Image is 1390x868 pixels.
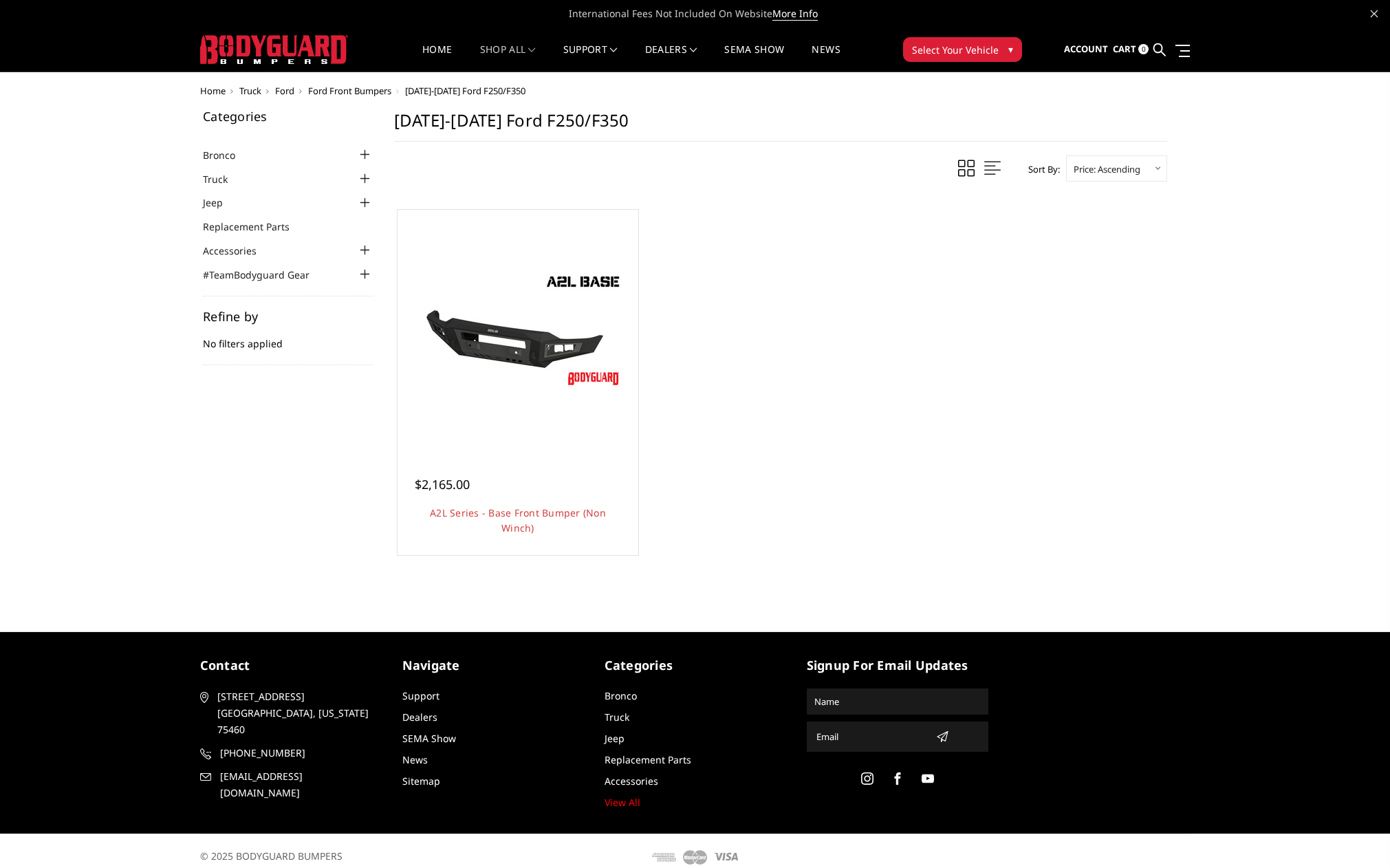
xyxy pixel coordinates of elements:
[1008,42,1013,56] span: ▾
[200,656,382,675] h5: contact
[203,243,274,258] a: Accessories
[415,476,470,492] span: $2,165.00
[402,732,456,745] a: SEMA Show
[912,43,999,57] span: Select Your Vehicle
[200,768,382,801] a: [EMAIL_ADDRESS][DOMAIN_NAME]
[430,506,606,534] a: A2L Series - Base Front Bumper (Non Winch)
[203,148,252,162] a: Bronco
[903,37,1022,62] button: Select Your Vehicle
[308,85,391,97] a: Ford Front Bumpers
[809,691,986,713] input: Name
[203,310,373,365] div: No filters applied
[724,45,784,72] a: SEMA Show
[605,656,786,675] h5: Categories
[401,213,635,447] a: A2L Series - Base Front Bumper (Non Winch) A2L Series - Base Front Bumper (Non Winch)
[203,219,307,234] a: Replacement Parts
[422,45,452,72] a: Home
[807,656,988,675] h5: signup for email updates
[402,689,439,702] a: Support
[203,310,373,323] h5: Refine by
[203,195,240,210] a: Jeep
[402,656,584,675] h5: Navigate
[275,85,294,97] a: Ford
[605,689,637,702] a: Bronco
[200,35,348,64] img: BODYGUARD BUMPERS
[402,753,428,766] a: News
[772,7,818,21] a: More Info
[200,85,226,97] a: Home
[220,768,380,801] span: [EMAIL_ADDRESS][DOMAIN_NAME]
[405,85,525,97] span: [DATE]-[DATE] Ford F250/F350
[394,110,1167,142] h1: [DATE]-[DATE] Ford F250/F350
[1064,43,1108,55] span: Account
[203,268,327,282] a: #TeamBodyguard Gear
[605,732,625,745] a: Jeep
[200,745,382,761] a: [PHONE_NUMBER]
[239,85,261,97] a: Truck
[1113,43,1136,55] span: Cart
[605,753,691,766] a: Replacement Parts
[645,45,697,72] a: Dealers
[812,45,840,72] a: News
[203,110,373,122] h5: Categories
[605,710,629,724] a: Truck
[402,774,440,788] a: Sitemap
[480,45,536,72] a: shop all
[563,45,618,72] a: Support
[605,774,658,788] a: Accessories
[203,172,245,186] a: Truck
[1064,31,1108,68] a: Account
[811,726,931,748] input: Email
[1021,159,1060,180] label: Sort By:
[402,710,437,724] a: Dealers
[1138,44,1149,54] span: 0
[605,796,640,809] a: View All
[200,849,343,862] span: © 2025 BODYGUARD BUMPERS
[217,688,377,738] span: [STREET_ADDRESS] [GEOGRAPHIC_DATA], [US_STATE] 75460
[1113,31,1149,68] a: Cart 0
[220,745,380,761] span: [PHONE_NUMBER]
